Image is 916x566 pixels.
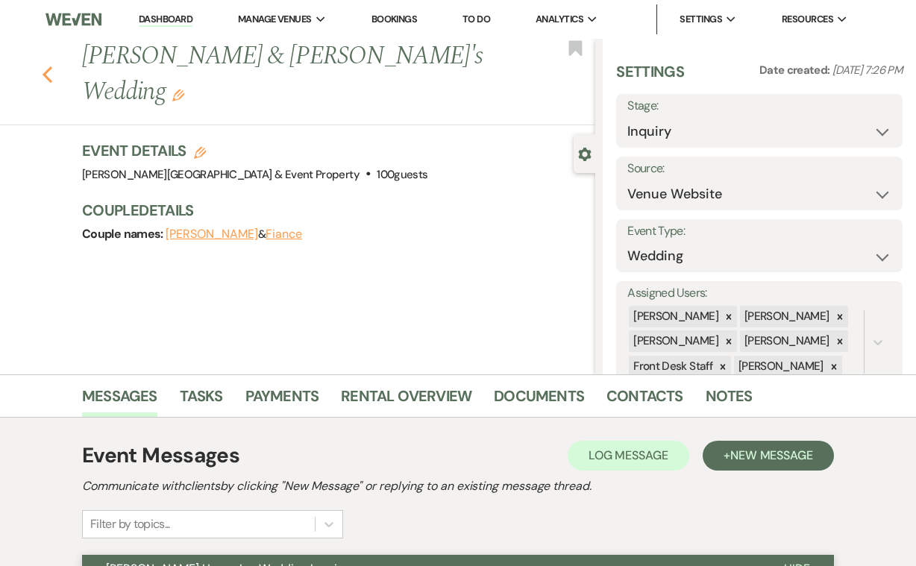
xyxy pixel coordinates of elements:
span: [PERSON_NAME][GEOGRAPHIC_DATA] & Event Property [82,167,360,182]
span: & [166,227,302,242]
h1: [PERSON_NAME] & [PERSON_NAME]'s Wedding [82,39,487,110]
h3: Settings [616,61,684,94]
div: Filter by topics... [90,515,170,533]
a: Contacts [606,384,683,417]
span: Analytics [536,12,583,27]
a: Messages [82,384,157,417]
label: Event Type: [627,221,891,242]
span: 100 guests [377,167,427,182]
h3: Couple Details [82,200,580,221]
a: Notes [706,384,753,417]
span: New Message [730,447,813,463]
a: Payments [245,384,319,417]
a: Tasks [180,384,223,417]
span: Couple names: [82,226,166,242]
button: Close lead details [578,146,592,160]
label: Assigned Users: [627,283,891,304]
div: [PERSON_NAME] [629,306,721,327]
button: Fiance [266,228,302,240]
button: +New Message [703,441,834,471]
img: Weven Logo [46,4,101,35]
span: Log Message [589,447,668,463]
a: Dashboard [139,13,192,27]
div: [PERSON_NAME] [629,330,721,352]
span: Resources [782,12,833,27]
div: [PERSON_NAME] [740,330,832,352]
h1: Event Messages [82,440,239,471]
button: Edit [172,88,184,101]
span: Settings [680,12,722,27]
span: [DATE] 7:26 PM [832,63,903,78]
div: [PERSON_NAME] [734,356,826,377]
a: Bookings [371,13,418,25]
a: To Do [462,13,490,25]
span: Date created: [759,63,832,78]
h2: Communicate with clients by clicking "New Message" or replying to an existing message thread. [82,477,834,495]
label: Stage: [627,95,891,117]
span: Manage Venues [238,12,312,27]
button: [PERSON_NAME] [166,228,258,240]
div: [PERSON_NAME] [740,306,832,327]
button: Log Message [568,441,689,471]
a: Documents [494,384,584,417]
a: Rental Overview [341,384,471,417]
h3: Event Details [82,140,428,161]
label: Source: [627,158,891,180]
div: Front Desk Staff [629,356,715,377]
